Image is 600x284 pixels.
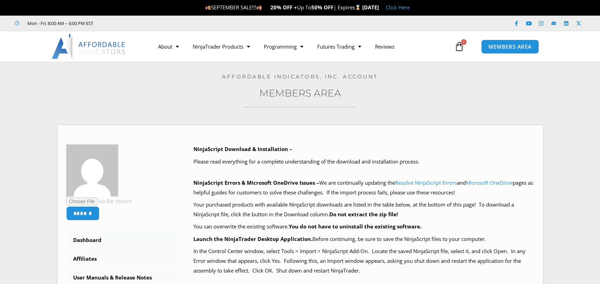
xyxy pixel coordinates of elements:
[222,73,378,80] a: Affordable Indicators, Inc. Account
[488,44,532,49] span: MEMBERS AREA
[193,234,534,244] p: Before continuing, be sure to save the NinjaScript files to your computer.
[270,4,297,11] strong: 20% OFF +
[66,231,183,249] a: Dashboard
[193,222,534,232] p: You can overwrite the existing software.
[311,4,333,11] strong: 50% OFF
[355,5,360,10] img: ⌛
[205,4,362,11] span: SEPTEMBER SALE!!! Up To | Expires
[193,247,534,276] p: In the Control Center window, select Tools > Import > NinjaScript Add-On. Locate the saved NinjaS...
[193,178,534,198] p: We are continually updating the and pages as helpful guides for customers to solve these challeng...
[66,144,118,197] img: f1fdfc5bc6daa5ae6051db082412094bfcb0b2eb2ac171e623aa07914fea1232
[481,40,539,54] a: MEMBERS AREA
[193,200,534,219] p: Your purchased products with available NinjaScript downloads are listed in the table below, at th...
[193,179,319,186] b: NinjaScript Errors & Microsoft OneDrive Issues –
[310,39,368,55] a: Futures Trading
[395,179,457,186] a: Resolve NinjaScript Errors
[103,20,207,27] iframe: Customer reviews powered by Trustpilot
[362,4,379,11] strong: [DATE]
[193,235,312,242] b: Launch the NinjaTrader Desktop Application.
[186,39,257,55] a: NinjaTrader Products
[193,157,534,167] p: Please read everything for a complete understanding of the download and installation process.
[368,39,401,55] a: Reviews
[193,145,292,152] b: NinjaScript Download & Installation –
[466,179,513,186] a: Microsoft OneDrive
[461,39,467,45] span: 0
[444,36,475,57] a: 0
[26,19,93,27] span: Mon - Fri: 8:00 AM – 6:00 PM EST
[52,34,126,59] img: LogoAI | Affordable Indicators – NinjaTrader
[151,39,453,55] nav: Menu
[257,39,310,55] a: Programming
[206,5,211,10] img: 🍂
[256,5,262,10] img: 🍂
[386,4,410,11] a: Click Here
[289,223,421,230] b: You do not have to uninstall the existing software.
[329,211,398,218] b: Do not extract the zip file!
[259,87,341,99] a: Members Area
[151,39,186,55] a: About
[66,250,183,268] a: Affiliates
